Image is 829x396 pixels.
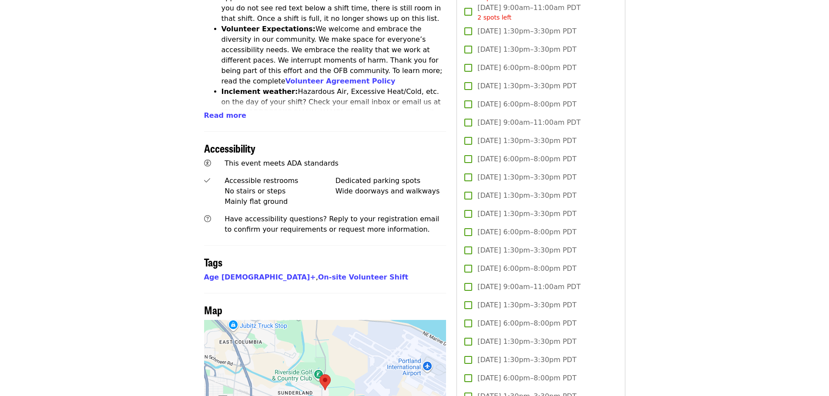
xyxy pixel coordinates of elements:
li: We welcome and embrace the diversity in our community. We make space for everyone’s accessibility... [222,24,446,87]
span: [DATE] 6:00pm–8:00pm PDT [477,318,576,329]
span: [DATE] 1:30pm–3:30pm PDT [477,172,576,183]
strong: Inclement weather: [222,87,298,96]
a: On-site Volunteer Shift [318,273,408,281]
span: This event meets ADA standards [225,159,339,167]
span: [DATE] 1:30pm–3:30pm PDT [477,300,576,310]
span: 2 spots left [477,14,511,21]
div: Mainly flat ground [225,196,336,207]
span: [DATE] 6:00pm–8:00pm PDT [477,63,576,73]
a: Volunteer Agreement Policy [285,77,396,85]
span: Have accessibility questions? Reply to your registration email to confirm your requirements or re... [225,215,439,233]
span: [DATE] 1:30pm–3:30pm PDT [477,44,576,55]
span: [DATE] 6:00pm–8:00pm PDT [477,99,576,110]
span: Read more [204,111,246,120]
span: [DATE] 6:00pm–8:00pm PDT [477,373,576,383]
span: [DATE] 9:00am–11:00am PDT [477,117,581,128]
span: [DATE] 1:30pm–3:30pm PDT [477,136,576,146]
span: Tags [204,254,222,270]
button: Read more [204,110,246,121]
span: Accessibility [204,140,255,156]
span: [DATE] 1:30pm–3:30pm PDT [477,336,576,347]
span: [DATE] 6:00pm–8:00pm PDT [477,263,576,274]
a: Age [DEMOGRAPHIC_DATA]+ [204,273,316,281]
span: [DATE] 6:00pm–8:00pm PDT [477,154,576,164]
span: [DATE] 1:30pm–3:30pm PDT [477,245,576,256]
li: Hazardous Air, Excessive Heat/Cold, etc. on the day of your shift? Check your email inbox or emai... [222,87,446,139]
span: [DATE] 1:30pm–3:30pm PDT [477,190,576,201]
div: Dedicated parking spots [336,176,446,186]
div: Wide doorways and walkways [336,186,446,196]
span: [DATE] 1:30pm–3:30pm PDT [477,209,576,219]
div: No stairs or steps [225,186,336,196]
span: Map [204,302,222,317]
span: [DATE] 1:30pm–3:30pm PDT [477,81,576,91]
span: , [204,273,318,281]
i: check icon [204,176,210,185]
strong: Volunteer Expectations: [222,25,316,33]
span: [DATE] 6:00pm–8:00pm PDT [477,227,576,237]
div: Accessible restrooms [225,176,336,186]
span: [DATE] 1:30pm–3:30pm PDT [477,26,576,37]
span: [DATE] 9:00am–11:00am PDT [477,3,581,22]
i: universal-access icon [204,159,211,167]
span: [DATE] 9:00am–11:00am PDT [477,282,581,292]
span: [DATE] 1:30pm–3:30pm PDT [477,355,576,365]
i: question-circle icon [204,215,211,223]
